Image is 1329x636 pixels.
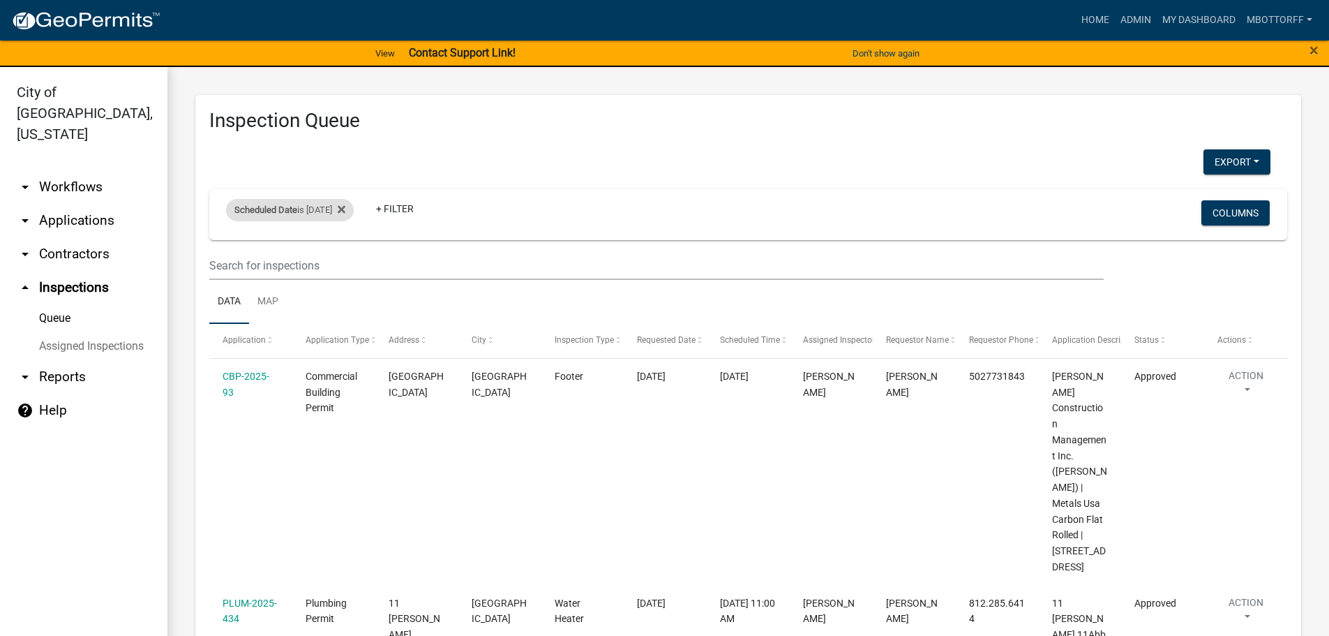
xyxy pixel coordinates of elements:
i: arrow_drop_down [17,246,33,262]
span: Jeremy Ramsey [803,598,855,625]
i: arrow_drop_up [17,279,33,296]
strong: Contact Support Link! [409,46,516,59]
a: Map [249,280,287,325]
button: Close [1309,42,1319,59]
datatable-header-cell: Application Type [292,324,375,357]
span: Status [1134,335,1159,345]
span: Application [223,335,266,345]
button: Action [1217,369,1275,404]
div: is [DATE] [226,199,354,221]
a: View [370,42,400,65]
span: Scheduled Time [720,335,780,345]
span: Mike Kruer [803,371,855,398]
span: 09/17/2025 [637,371,666,382]
a: My Dashboard [1157,7,1241,34]
div: [DATE] [720,369,776,385]
datatable-header-cell: Actions [1204,324,1287,357]
a: Mbottorff [1241,7,1318,34]
i: help [17,402,33,419]
span: 702 PORT ROAD [389,371,444,398]
span: Address [389,335,419,345]
span: Approved [1134,598,1176,609]
a: Admin [1115,7,1157,34]
span: JEFFERSONVILLE [472,598,527,625]
datatable-header-cell: Requestor Phone [956,324,1039,357]
datatable-header-cell: Status [1121,324,1204,357]
datatable-header-cell: Application Description [1038,324,1121,357]
span: Footer [555,371,583,382]
input: Search for inspections [209,251,1104,280]
button: Export [1203,149,1270,175]
i: arrow_drop_down [17,212,33,229]
span: Water Heater [555,598,584,625]
datatable-header-cell: City [458,324,541,357]
span: Shireman Construction Management Inc. (Veronica Shireman) | Metals Usa Carbon Flat Rolled | 702 P... [1052,371,1107,572]
datatable-header-cell: Requestor Name [873,324,956,357]
datatable-header-cell: Assigned Inspector [790,324,873,357]
h3: Inspection Queue [209,109,1287,133]
span: Plumbing Permit [306,598,347,625]
a: CBP-2025-93 [223,371,269,398]
span: 5027731843 [969,371,1025,382]
button: Columns [1201,200,1270,225]
span: Requested Date [637,335,696,345]
span: 09/17/2025 [637,598,666,609]
span: Scheduled Date [234,205,297,215]
datatable-header-cell: Application [209,324,292,357]
span: Requestor Name [886,335,949,345]
span: Tom Drexler [886,598,938,625]
button: Action [1217,596,1275,630]
span: Assigned Inspector [803,335,875,345]
i: arrow_drop_down [17,179,33,195]
span: Commercial Building Permit [306,371,357,414]
datatable-header-cell: Inspection Type [541,324,624,357]
div: [DATE] 11:00 AM [720,596,776,628]
i: arrow_drop_down [17,369,33,385]
span: Requestor Phone [969,335,1033,345]
a: Data [209,280,249,325]
span: 812.285.6414 [969,598,1025,625]
datatable-header-cell: Address [375,324,458,357]
a: Home [1076,7,1115,34]
span: City [472,335,486,345]
span: Application Type [306,335,369,345]
span: Actions [1217,335,1246,345]
span: Approved [1134,371,1176,382]
span: × [1309,40,1319,60]
a: PLUM-2025-434 [223,598,277,625]
span: Application Description [1052,335,1140,345]
datatable-header-cell: Scheduled Time [707,324,790,357]
span: Mike Kruer [886,371,938,398]
button: Don't show again [847,42,925,65]
span: JEFFERSONVILLE [472,371,527,398]
a: + Filter [365,196,425,221]
datatable-header-cell: Requested Date [624,324,707,357]
span: Inspection Type [555,335,614,345]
